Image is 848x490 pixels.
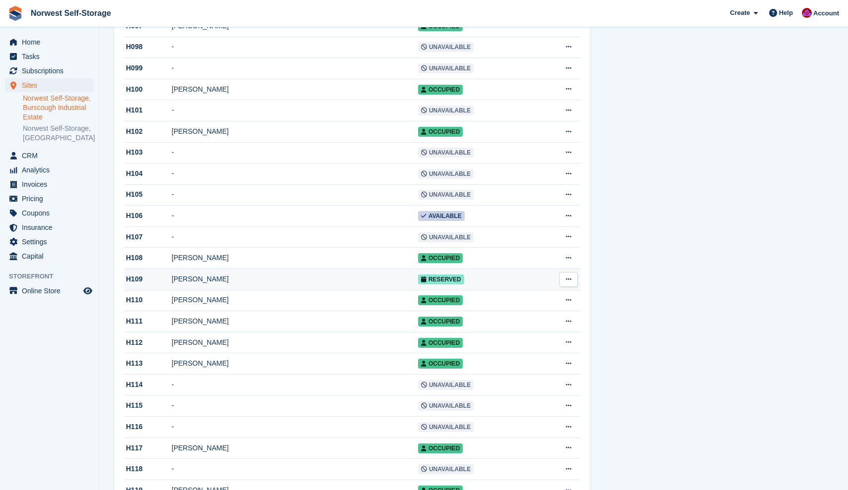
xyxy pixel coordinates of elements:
[124,443,172,453] div: H117
[172,274,418,284] div: [PERSON_NAME]
[22,192,81,206] span: Pricing
[22,149,81,163] span: CRM
[172,126,418,137] div: [PERSON_NAME]
[22,177,81,191] span: Invoices
[5,206,94,220] a: menu
[418,401,474,411] span: Unavailable
[418,295,463,305] span: Occupied
[8,6,23,21] img: stora-icon-8386f47178a22dfd0bd8f6a31ec36ba5ce8667c1dd55bd0f319d3a0aa187defe.svg
[418,85,463,95] span: Occupied
[418,148,474,158] span: Unavailable
[124,253,172,263] div: H108
[23,94,94,122] a: Norwest Self-Storage, Burscough Industrial Estate
[172,142,418,163] td: -
[813,8,839,18] span: Account
[22,64,81,78] span: Subscriptions
[22,220,81,234] span: Insurance
[9,272,99,281] span: Storefront
[124,211,172,221] div: H106
[124,105,172,115] div: H101
[418,359,463,369] span: Occupied
[418,338,463,348] span: Occupied
[418,211,465,221] span: Available
[5,249,94,263] a: menu
[5,35,94,49] a: menu
[124,422,172,432] div: H116
[124,464,172,474] div: H118
[124,63,172,73] div: H099
[22,249,81,263] span: Capital
[172,84,418,95] div: [PERSON_NAME]
[172,206,418,227] td: -
[418,380,474,390] span: Unavailable
[27,5,115,21] a: Norwest Self-Storage
[124,337,172,348] div: H112
[124,358,172,369] div: H113
[172,184,418,206] td: -
[418,169,474,179] span: Unavailable
[124,400,172,411] div: H115
[172,295,418,305] div: [PERSON_NAME]
[124,42,172,52] div: H098
[730,8,750,18] span: Create
[22,78,81,92] span: Sites
[124,380,172,390] div: H114
[22,50,81,63] span: Tasks
[5,235,94,249] a: menu
[172,58,418,79] td: -
[124,147,172,158] div: H103
[802,8,812,18] img: Daniel Grensinger
[22,284,81,298] span: Online Store
[418,106,474,115] span: Unavailable
[418,232,474,242] span: Unavailable
[418,253,463,263] span: Occupied
[124,126,172,137] div: H102
[172,226,418,248] td: -
[124,295,172,305] div: H110
[172,100,418,121] td: -
[5,50,94,63] a: menu
[22,163,81,177] span: Analytics
[172,316,418,327] div: [PERSON_NAME]
[5,284,94,298] a: menu
[418,190,474,200] span: Unavailable
[22,35,81,49] span: Home
[172,358,418,369] div: [PERSON_NAME]
[172,375,418,396] td: -
[172,163,418,185] td: -
[172,253,418,263] div: [PERSON_NAME]
[82,285,94,297] a: Preview store
[124,168,172,179] div: H104
[172,395,418,417] td: -
[172,417,418,438] td: -
[418,127,463,137] span: Occupied
[418,443,463,453] span: Occupied
[418,63,474,73] span: Unavailable
[418,422,474,432] span: Unavailable
[418,274,464,284] span: Reserved
[124,274,172,284] div: H109
[23,124,94,143] a: Norwest Self-Storage, [GEOGRAPHIC_DATA]
[172,443,418,453] div: [PERSON_NAME]
[5,163,94,177] a: menu
[418,42,474,52] span: Unavailable
[418,317,463,327] span: Occupied
[5,192,94,206] a: menu
[418,464,474,474] span: Unavailable
[124,189,172,200] div: H105
[5,220,94,234] a: menu
[172,459,418,480] td: -
[22,235,81,249] span: Settings
[5,64,94,78] a: menu
[172,37,418,58] td: -
[124,316,172,327] div: H111
[22,206,81,220] span: Coupons
[172,337,418,348] div: [PERSON_NAME]
[124,84,172,95] div: H100
[779,8,793,18] span: Help
[124,232,172,242] div: H107
[5,149,94,163] a: menu
[5,78,94,92] a: menu
[5,177,94,191] a: menu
